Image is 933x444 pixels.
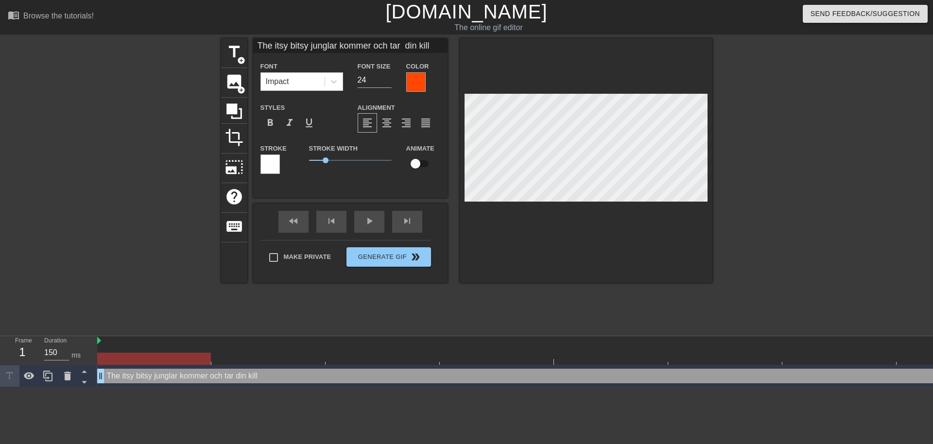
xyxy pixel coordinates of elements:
[264,117,276,129] span: format_bold
[225,43,243,61] span: title
[309,144,358,154] label: Stroke Width
[400,117,412,129] span: format_align_right
[410,251,421,263] span: double_arrow
[284,117,295,129] span: format_italic
[225,72,243,91] span: image
[225,188,243,206] span: help
[260,103,285,113] label: Styles
[266,76,289,87] div: Impact
[811,8,920,20] span: Send Feedback/Suggestion
[8,9,19,21] span: menu_book
[260,62,277,71] label: Font
[385,1,547,22] a: [DOMAIN_NAME]
[362,117,373,129] span: format_align_left
[8,9,94,24] a: Browse the tutorials!
[406,62,429,71] label: Color
[225,128,243,147] span: crop
[803,5,928,23] button: Send Feedback/Suggestion
[96,371,105,381] span: drag_handle
[401,215,413,227] span: skip_next
[363,215,375,227] span: play_arrow
[358,62,391,71] label: Font Size
[8,336,37,364] div: Frame
[71,350,81,360] div: ms
[406,144,434,154] label: Animate
[225,158,243,176] span: photo_size_select_large
[15,343,30,361] div: 1
[350,251,427,263] span: Generate Gif
[284,252,331,262] span: Make Private
[420,117,432,129] span: format_align_justify
[326,215,337,227] span: skip_previous
[316,22,661,34] div: The online gif editor
[237,56,245,65] span: add_circle
[237,86,245,94] span: add_circle
[225,217,243,236] span: keyboard
[346,247,431,267] button: Generate Gif
[358,103,395,113] label: Alignment
[303,117,315,129] span: format_underline
[23,12,94,20] div: Browse the tutorials!
[260,144,287,154] label: Stroke
[381,117,393,129] span: format_align_center
[44,338,67,344] label: Duration
[288,215,299,227] span: fast_rewind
